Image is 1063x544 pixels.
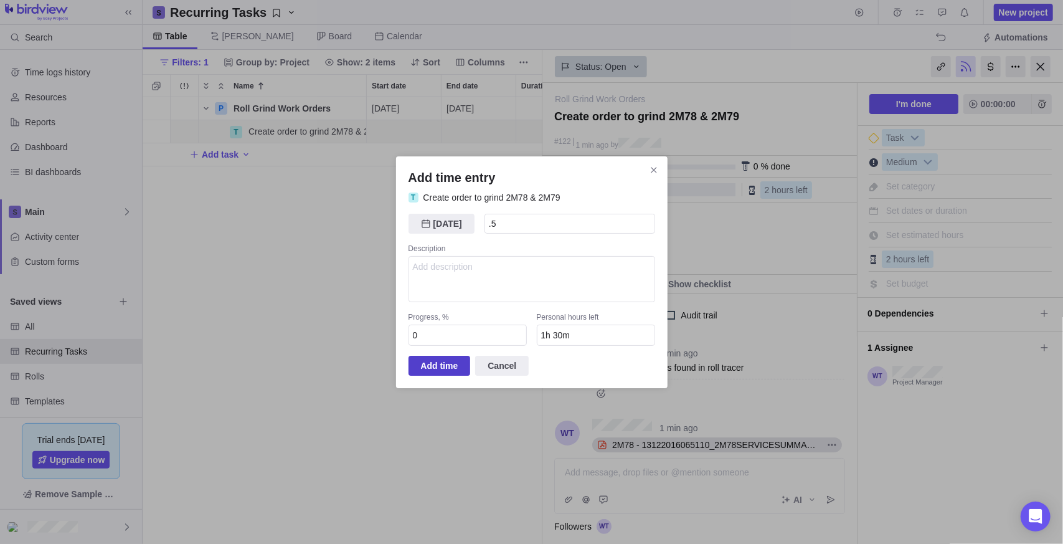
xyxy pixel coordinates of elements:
[12,12,310,21] p: 2M78 ground to .012" crown
[409,312,527,325] div: Progress, %
[537,312,655,325] div: Personal hours left
[409,193,418,203] div: T
[488,358,516,373] span: Cancel
[409,356,471,376] span: Add time
[12,28,310,37] p: 2M79 ground to .008" crown
[423,191,560,204] span: Create order to grind 2M78 & 2M79
[645,161,663,179] span: Close
[409,169,655,186] h2: Add time entry
[433,216,462,231] span: [DATE]
[409,214,475,234] span: [DATE]
[1021,502,1051,532] div: Open Intercom Messenger
[409,244,655,256] div: Description
[421,358,458,373] span: Add time
[475,356,529,376] span: Cancel
[484,214,655,234] input: Enter time e.g. 2h 30m
[537,325,655,346] input: Personal hours left
[396,156,668,388] div: Add time entry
